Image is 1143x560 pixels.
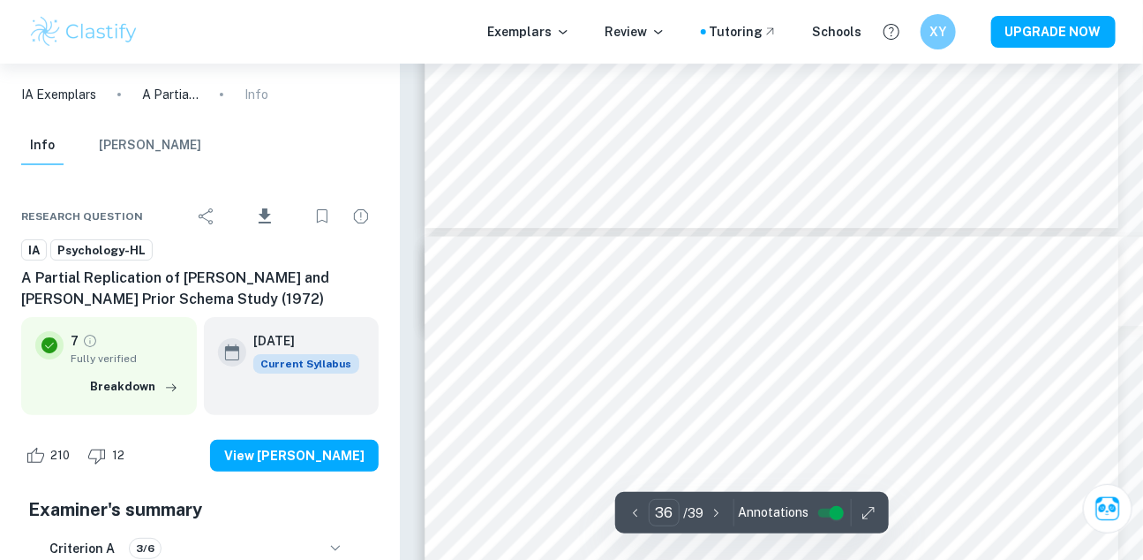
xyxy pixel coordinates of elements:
[21,268,379,310] h6: A Partial Replication of [PERSON_NAME] and [PERSON_NAME] Prior Schema Study (1972)
[343,199,379,234] div: Report issue
[21,126,64,165] button: Info
[21,442,79,470] div: Like
[253,331,345,351] h6: [DATE]
[813,22,862,42] a: Schools
[99,126,201,165] button: [PERSON_NAME]
[228,193,301,239] div: Download
[21,239,47,261] a: IA
[253,354,359,374] span: Current Syllabus
[130,541,161,556] span: 3/6
[21,85,96,104] a: IA Exemplars
[28,496,372,523] h5: Examiner's summary
[921,14,956,49] button: XY
[102,447,134,465] span: 12
[710,22,778,42] a: Tutoring
[605,22,665,42] p: Review
[71,331,79,351] p: 7
[71,351,183,367] span: Fully verified
[876,17,906,47] button: Help and Feedback
[142,85,199,104] p: A Partial Replication of [PERSON_NAME] and [PERSON_NAME] Prior Schema Study (1972)
[928,22,948,42] h6: XY
[738,503,808,522] span: Annotations
[51,242,152,260] span: Psychology-HL
[50,239,153,261] a: Psychology-HL
[22,242,46,260] span: IA
[305,199,340,234] div: Bookmark
[21,208,143,224] span: Research question
[41,447,79,465] span: 210
[991,16,1116,48] button: UPGRADE NOW
[210,440,379,472] button: View [PERSON_NAME]
[683,503,703,523] p: / 39
[83,442,134,470] div: Dislike
[82,333,98,349] a: Grade fully verified
[28,14,140,49] img: Clastify logo
[86,374,183,400] button: Breakdown
[488,22,570,42] p: Exemplars
[49,539,115,558] h6: Criterion A
[253,354,359,374] div: This exemplar is based on the current syllabus. Feel free to refer to it for inspiration/ideas wh...
[1083,484,1132,534] button: Ask Clai
[244,85,268,104] p: Info
[189,199,224,234] div: Share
